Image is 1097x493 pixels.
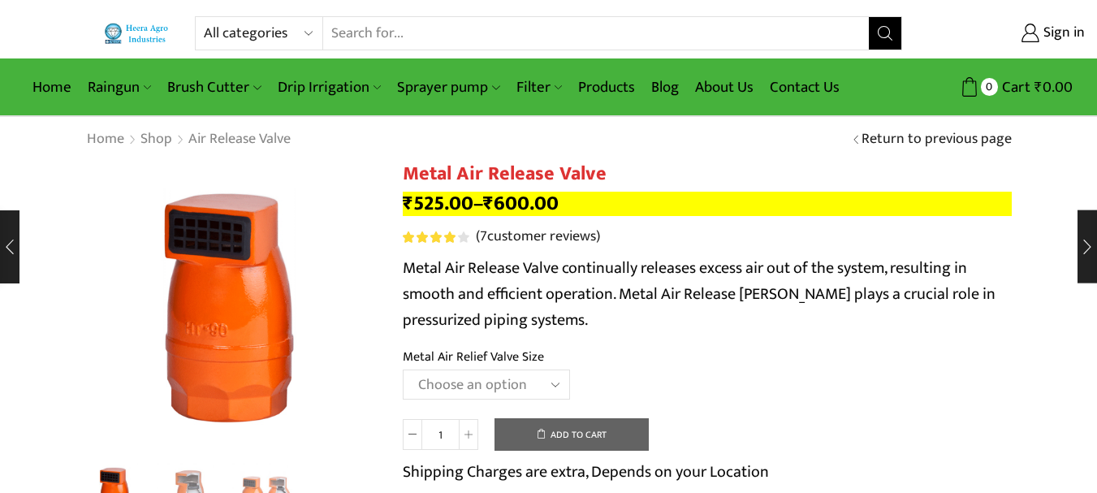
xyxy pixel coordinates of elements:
[159,68,269,106] a: Brush Cutter
[24,68,80,106] a: Home
[403,231,457,243] span: Rated out of 5 based on customer ratings
[687,68,762,106] a: About Us
[323,17,868,50] input: Search for...
[998,76,1030,98] span: Cart
[403,192,1012,216] p: –
[86,162,378,455] img: Metal Air Release Valve
[422,419,459,450] input: Product quantity
[403,162,1012,186] h1: Metal Air Release Valve
[862,129,1012,150] a: Return to previous page
[483,187,559,220] bdi: 600.00
[270,68,389,106] a: Drip Irrigation
[80,68,159,106] a: Raingun
[762,68,848,106] a: Contact Us
[643,68,687,106] a: Blog
[981,78,998,95] span: 0
[403,231,472,243] span: 7
[926,19,1085,48] a: Sign in
[403,187,473,220] bdi: 525.00
[403,187,413,220] span: ₹
[140,129,173,150] a: Shop
[403,231,469,243] div: Rated 4.14 out of 5
[403,255,1012,333] p: Metal Air Release Valve continually releases excess air out of the system, resulting in smooth an...
[495,418,649,451] button: Add to cart
[86,129,292,150] nav: Breadcrumb
[869,17,901,50] button: Search button
[389,68,507,106] a: Sprayer pump
[1034,75,1073,100] bdi: 0.00
[403,459,769,485] p: Shipping Charges are extra, Depends on your Location
[403,348,544,366] label: Metal Air Relief Valve Size
[508,68,570,106] a: Filter
[86,162,378,455] div: 1 / 3
[480,224,487,249] span: 7
[1034,75,1043,100] span: ₹
[188,129,292,150] a: Air Release Valve
[918,72,1073,102] a: 0 Cart ₹0.00
[483,187,494,220] span: ₹
[476,227,600,248] a: (7customer reviews)
[570,68,643,106] a: Products
[1039,23,1085,44] span: Sign in
[86,129,125,150] a: Home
